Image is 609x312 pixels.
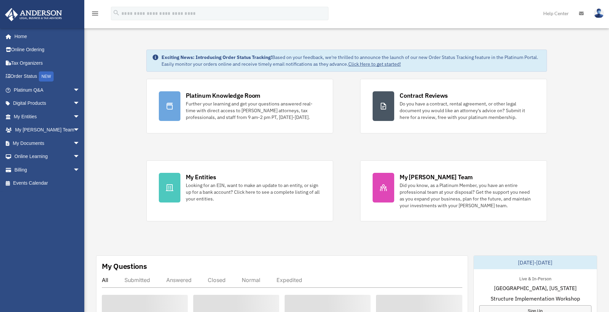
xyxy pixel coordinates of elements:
a: Events Calendar [5,177,90,190]
div: My Entities [186,173,216,181]
a: Digital Productsarrow_drop_down [5,97,90,110]
div: Further your learning and get your questions answered real-time with direct access to [PERSON_NAM... [186,100,321,121]
div: Closed [208,277,226,283]
div: All [102,277,108,283]
div: [DATE]-[DATE] [474,256,597,269]
a: menu [91,12,99,18]
a: My Documentsarrow_drop_down [5,136,90,150]
div: My [PERSON_NAME] Team [400,173,473,181]
div: Based on your feedback, we're thrilled to announce the launch of our new Order Status Tracking fe... [162,54,542,67]
a: Order StatusNEW [5,70,90,84]
a: Tax Organizers [5,56,90,70]
span: arrow_drop_down [73,136,87,150]
span: arrow_drop_down [73,110,87,124]
i: menu [91,9,99,18]
span: arrow_drop_down [73,150,87,164]
div: Do you have a contract, rental agreement, or other legal document you would like an attorney's ad... [400,100,534,121]
div: Contract Reviews [400,91,448,100]
span: Structure Implementation Workshop [491,294,580,303]
a: My [PERSON_NAME] Team Did you know, as a Platinum Member, you have an entire professional team at... [360,160,547,221]
div: Normal [242,277,260,283]
div: NEW [39,71,54,82]
div: Submitted [124,277,150,283]
a: Online Learningarrow_drop_down [5,150,90,163]
div: My Questions [102,261,147,271]
span: arrow_drop_down [73,83,87,97]
a: Platinum Q&Aarrow_drop_down [5,83,90,97]
span: arrow_drop_down [73,123,87,137]
a: My Entities Looking for an EIN, want to make an update to an entity, or sign up for a bank accoun... [146,160,333,221]
a: Contract Reviews Do you have a contract, rental agreement, or other legal document you would like... [360,79,547,133]
a: My [PERSON_NAME] Teamarrow_drop_down [5,123,90,137]
a: My Entitiesarrow_drop_down [5,110,90,123]
strong: Exciting News: Introducing Order Status Tracking! [162,54,272,60]
img: User Pic [594,8,604,18]
a: Platinum Knowledge Room Further your learning and get your questions answered real-time with dire... [146,79,333,133]
i: search [113,9,120,17]
div: Answered [166,277,192,283]
div: Live & In-Person [514,275,557,282]
div: Looking for an EIN, want to make an update to an entity, or sign up for a bank account? Click her... [186,182,321,202]
a: Online Ordering [5,43,90,57]
span: [GEOGRAPHIC_DATA], [US_STATE] [494,284,577,292]
span: arrow_drop_down [73,97,87,111]
a: Billingarrow_drop_down [5,163,90,177]
div: Did you know, as a Platinum Member, you have an entire professional team at your disposal? Get th... [400,182,534,209]
span: arrow_drop_down [73,163,87,177]
img: Anderson Advisors Platinum Portal [3,8,64,21]
a: Click Here to get started! [348,61,401,67]
a: Home [5,30,87,43]
div: Expedited [277,277,302,283]
div: Platinum Knowledge Room [186,91,261,100]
